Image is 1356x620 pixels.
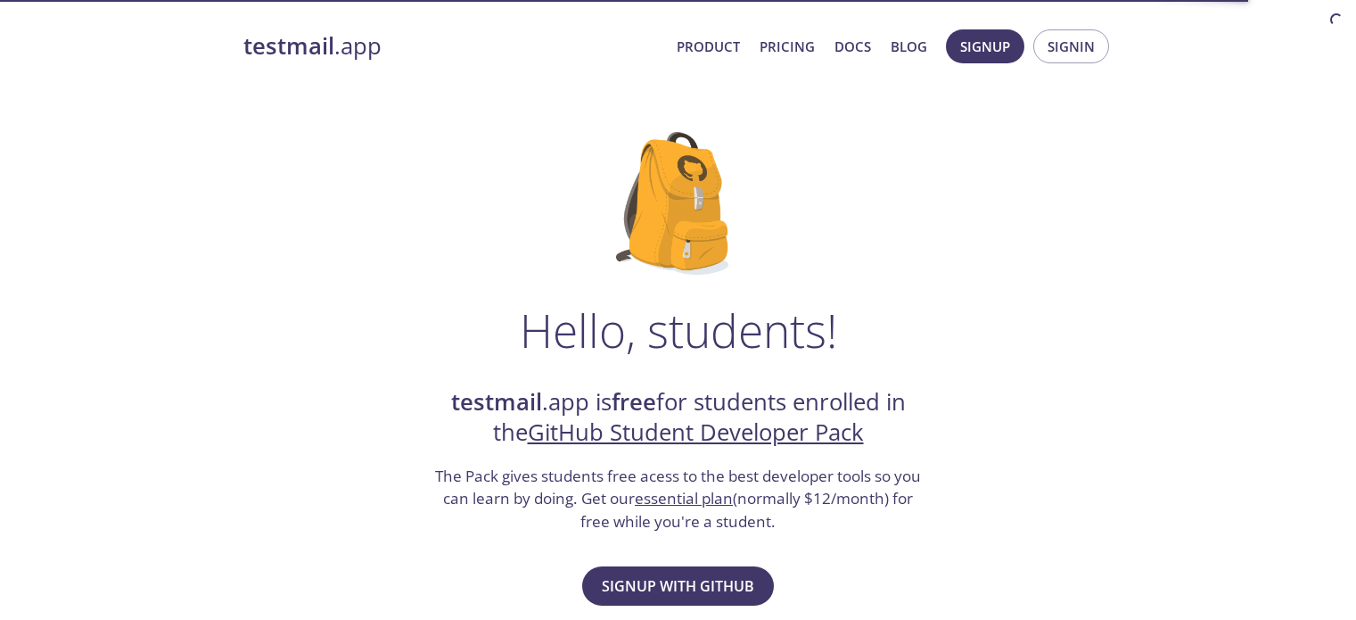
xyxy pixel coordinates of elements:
[602,574,754,599] span: Signup with GitHub
[1048,35,1095,58] span: Signin
[946,29,1024,63] button: Signup
[635,488,733,508] a: essential plan
[451,386,542,417] strong: testmail
[433,387,924,449] h2: .app is for students enrolled in the
[960,35,1010,58] span: Signup
[891,35,927,58] a: Blog
[243,31,662,62] a: testmail.app
[612,386,656,417] strong: free
[616,132,740,275] img: github-student-backpack.png
[520,303,837,357] h1: Hello, students!
[677,35,740,58] a: Product
[834,35,871,58] a: Docs
[760,35,815,58] a: Pricing
[243,30,334,62] strong: testmail
[582,566,774,606] button: Signup with GitHub
[433,465,924,533] h3: The Pack gives students free acess to the best developer tools so you can learn by doing. Get our...
[528,417,864,448] a: GitHub Student Developer Pack
[1033,29,1109,63] button: Signin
